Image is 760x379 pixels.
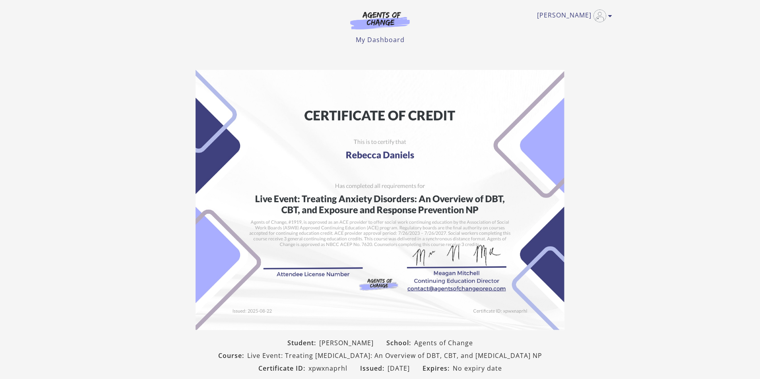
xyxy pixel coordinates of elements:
img: Certificate [196,70,564,330]
span: Student: [287,338,319,348]
span: No expiry date [453,364,502,373]
span: Agents of Change [414,338,473,348]
span: School: [386,338,414,348]
span: Course: [218,351,247,360]
span: Certificate ID: [258,364,308,373]
a: Toggle menu [537,10,608,22]
img: Agents of Change Logo [342,11,418,29]
span: [PERSON_NAME] [319,338,374,348]
span: Live Event: Treating [MEDICAL_DATA]: An Overview of DBT, CBT, and [MEDICAL_DATA] NP [247,351,542,360]
a: My Dashboard [356,35,405,44]
span: Issued: [360,364,388,373]
span: xpwxnaprhl [308,364,347,373]
span: [DATE] [388,364,410,373]
span: Expires: [423,364,453,373]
